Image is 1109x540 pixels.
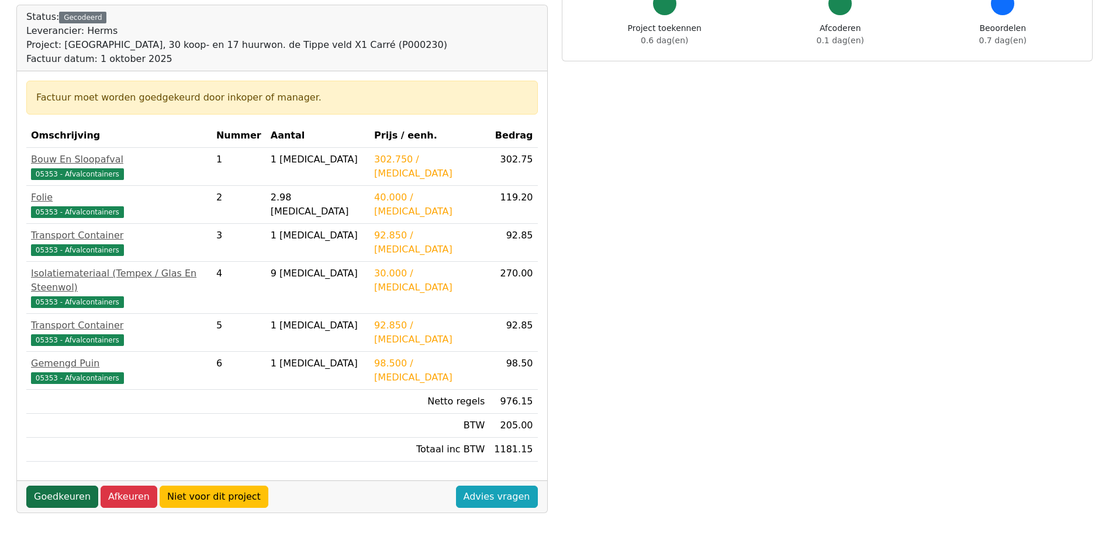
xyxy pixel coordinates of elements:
[26,124,212,148] th: Omschrijving
[31,168,124,180] span: 05353 - Afvalcontainers
[101,486,157,508] a: Afkeuren
[31,229,207,243] div: Transport Container
[369,390,489,414] td: Netto regels
[26,52,447,66] div: Factuur datum: 1 oktober 2025
[31,191,207,205] div: Folie
[212,262,266,314] td: 4
[271,153,365,167] div: 1 [MEDICAL_DATA]
[271,229,365,243] div: 1 [MEDICAL_DATA]
[31,356,207,385] a: Gemengd Puin05353 - Afvalcontainers
[628,22,702,47] div: Project toekennen
[31,229,207,257] a: Transport Container05353 - Afvalcontainers
[374,229,485,257] div: 92.850 / [MEDICAL_DATA]
[641,36,688,45] span: 0.6 dag(en)
[817,36,864,45] span: 0.1 dag(en)
[212,224,266,262] td: 3
[489,438,537,462] td: 1181.15
[26,486,98,508] a: Goedkeuren
[31,372,124,384] span: 05353 - Afvalcontainers
[489,124,537,148] th: Bedrag
[160,486,268,508] a: Niet voor dit project
[31,266,207,309] a: Isolatiemateriaal (Tempex / Glas En Steenwol)05353 - Afvalcontainers
[374,191,485,219] div: 40.000 / [MEDICAL_DATA]
[369,414,489,438] td: BTW
[266,124,369,148] th: Aantal
[817,22,864,47] div: Afcoderen
[31,244,124,256] span: 05353 - Afvalcontainers
[212,148,266,186] td: 1
[489,224,537,262] td: 92.85
[271,266,365,281] div: 9 [MEDICAL_DATA]
[31,334,124,346] span: 05353 - Afvalcontainers
[31,296,124,308] span: 05353 - Afvalcontainers
[369,124,489,148] th: Prijs / eenh.
[31,319,207,333] div: Transport Container
[31,266,207,295] div: Isolatiemateriaal (Tempex / Glas En Steenwol)
[212,352,266,390] td: 6
[212,314,266,352] td: 5
[271,319,365,333] div: 1 [MEDICAL_DATA]
[31,153,207,167] div: Bouw En Sloopafval
[26,10,447,66] div: Status:
[489,352,537,390] td: 98.50
[26,38,447,52] div: Project: [GEOGRAPHIC_DATA], 30 koop- en 17 huurwon. de Tippe veld X1 Carré (P000230)
[489,262,537,314] td: 270.00
[374,319,485,347] div: 92.850 / [MEDICAL_DATA]
[489,390,537,414] td: 976.15
[979,36,1027,45] span: 0.7 dag(en)
[374,266,485,295] div: 30.000 / [MEDICAL_DATA]
[369,438,489,462] td: Totaal inc BTW
[374,153,485,181] div: 302.750 / [MEDICAL_DATA]
[36,91,528,105] div: Factuur moet worden goedgekeurd door inkoper of manager.
[59,12,106,23] div: Gecodeerd
[212,124,266,148] th: Nummer
[31,206,124,218] span: 05353 - Afvalcontainers
[456,486,538,508] a: Advies vragen
[374,356,485,385] div: 98.500 / [MEDICAL_DATA]
[489,148,537,186] td: 302.75
[489,314,537,352] td: 92.85
[271,191,365,219] div: 2.98 [MEDICAL_DATA]
[26,24,447,38] div: Leverancier: Herms
[31,319,207,347] a: Transport Container05353 - Afvalcontainers
[31,153,207,181] a: Bouw En Sloopafval05353 - Afvalcontainers
[489,186,537,224] td: 119.20
[489,414,537,438] td: 205.00
[271,356,365,371] div: 1 [MEDICAL_DATA]
[31,356,207,371] div: Gemengd Puin
[212,186,266,224] td: 2
[31,191,207,219] a: Folie05353 - Afvalcontainers
[979,22,1027,47] div: Beoordelen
